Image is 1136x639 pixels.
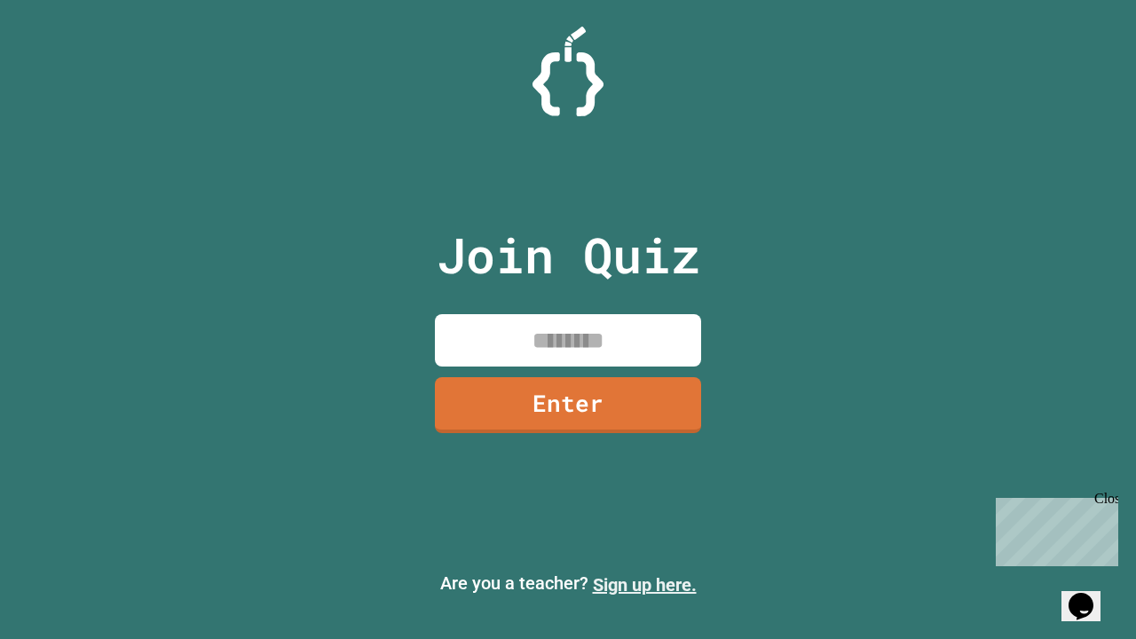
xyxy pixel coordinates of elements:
p: Are you a teacher? [14,570,1122,598]
a: Enter [435,377,701,433]
iframe: chat widget [1061,568,1118,621]
iframe: chat widget [989,491,1118,566]
a: Sign up here. [593,574,697,596]
p: Join Quiz [437,218,700,292]
div: Chat with us now!Close [7,7,122,113]
img: Logo.svg [532,27,603,116]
